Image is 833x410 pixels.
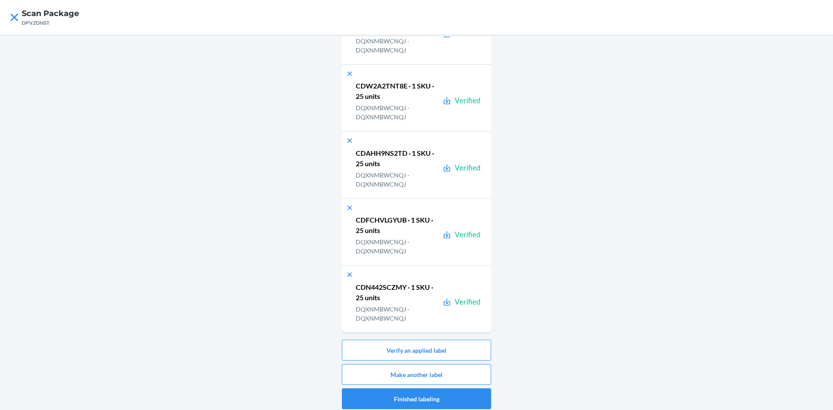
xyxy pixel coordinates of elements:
[356,237,439,256] p: DQXNMBWCNQJ · DQXNMBWCNQJ
[356,215,439,236] p: CDFCHVLGYUB · 1 SKU · 25 units
[356,36,439,55] p: DQXNMBWCNQJ · DQXNMBWCNQJ
[356,171,439,189] p: DQXNMBWCNQJ · DQXNMBWCNQJ
[356,282,439,303] p: CDN442SCZMY · 1 SKU · 25 units
[455,162,481,174] div: Verified
[356,103,439,121] p: DQXNMBWCNQJ · DQXNMBWCNQJ
[342,364,491,385] button: Make another label
[455,95,481,106] div: Verified
[22,8,79,19] h4: Scan Package
[356,81,439,102] p: CDW2A2TNT8E · 1 SKU · 25 units
[455,296,481,308] div: Verified
[22,19,79,27] div: DPVZDNST
[455,229,481,240] div: Verified
[356,148,439,169] p: CDAHH9NS2TD · 1 SKU · 25 units
[356,305,439,323] p: DQXNMBWCNQJ · DQXNMBWCNQJ
[342,340,491,361] button: Verify an applied label
[342,388,491,409] button: Finished labeling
